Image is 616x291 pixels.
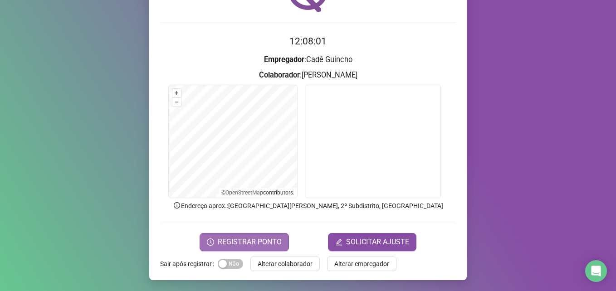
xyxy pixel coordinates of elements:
time: 12:08:01 [289,36,327,47]
span: clock-circle [207,238,214,246]
a: OpenStreetMap [225,189,263,196]
button: – [172,98,181,107]
button: Alterar empregador [327,257,396,271]
div: Open Intercom Messenger [585,260,607,282]
h3: : [PERSON_NAME] [160,69,456,81]
strong: Empregador [264,55,304,64]
button: editSOLICITAR AJUSTE [328,233,416,251]
span: SOLICITAR AJUSTE [346,237,409,247]
span: info-circle [173,201,181,209]
button: Alterar colaborador [250,257,320,271]
button: REGISTRAR PONTO [200,233,289,251]
span: REGISTRAR PONTO [218,237,282,247]
label: Sair após registrar [160,257,218,271]
span: Alterar empregador [334,259,389,269]
span: Alterar colaborador [258,259,313,269]
strong: Colaborador [259,71,300,79]
button: + [172,89,181,97]
h3: : Cadê Guincho [160,54,456,66]
p: Endereço aprox. : [GEOGRAPHIC_DATA][PERSON_NAME], 2º Subdistrito, [GEOGRAPHIC_DATA] [160,201,456,211]
li: © contributors. [221,189,294,196]
span: edit [335,238,342,246]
